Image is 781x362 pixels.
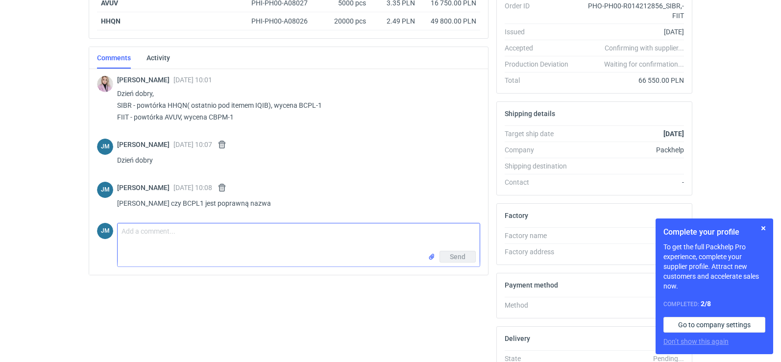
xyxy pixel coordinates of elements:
div: Factory address [505,247,576,257]
h2: Shipping details [505,110,555,118]
div: PHI-PH00-A08026 [251,16,317,26]
div: Completed: [663,299,765,309]
figcaption: JM [97,182,113,198]
div: - [576,177,684,187]
span: [PERSON_NAME] [117,184,173,192]
div: Accepted [505,43,576,53]
div: Method [505,300,576,310]
div: [DATE] [576,27,684,37]
div: Production Deviation [505,59,576,69]
em: Confirming with supplier... [605,44,684,52]
strong: [DATE] [663,130,684,138]
h2: Factory [505,212,528,219]
button: Send [439,251,476,263]
span: Send [450,253,465,260]
a: Activity [146,47,170,69]
div: Joanna Myślak [97,139,113,155]
p: [PERSON_NAME] czy BCPL1 jest poprawną nazwa [117,197,472,209]
a: Comments [97,47,131,69]
p: To get the full Packhelp Pro experience, complete your supplier profile. Attract new customers an... [663,242,765,291]
div: Target ship date [505,129,576,139]
strong: HHQN [101,17,121,25]
span: [DATE] 10:08 [173,184,212,192]
span: [DATE] 10:01 [173,76,212,84]
div: Factory name [505,231,576,241]
div: Order ID [505,1,576,21]
div: - [576,247,684,257]
span: [DATE] 10:07 [173,141,212,148]
h1: Complete your profile [663,226,765,238]
div: 2.49 PLN [374,16,415,26]
div: Joanna Myślak [97,223,113,239]
p: Dzień dobry [117,154,472,166]
div: Shipping destination [505,161,576,171]
figcaption: JM [97,223,113,239]
div: 20000 pcs [321,12,370,30]
figcaption: JM [97,139,113,155]
div: PHO-PH00-R014212856_SIBR,-FIIT [576,1,684,21]
button: Skip for now [757,222,769,234]
div: - [576,231,684,241]
div: 66 550.00 PLN [576,75,684,85]
div: Packhelp [576,145,684,155]
div: - [576,300,684,310]
span: [PERSON_NAME] [117,76,173,84]
p: Dzień dobry, SIBR - powtórka HHQN( ostatnio pod itemem IQIB), wycena BCPL-1 FIIT - powtórka AVUV,... [117,88,472,123]
div: Contact [505,177,576,187]
em: Waiting for confirmation... [604,59,684,69]
h2: Delivery [505,335,530,342]
button: Don’t show this again [663,337,729,346]
div: 49 800.00 PLN [423,16,476,26]
strong: 2 / 8 [701,300,711,308]
img: Klaudia Wiśniewska [97,76,113,92]
div: Company [505,145,576,155]
div: Total [505,75,576,85]
h2: Payment method [505,281,558,289]
div: Joanna Myślak [97,182,113,198]
a: Go to company settings [663,317,765,333]
div: Issued [505,27,576,37]
span: [PERSON_NAME] [117,141,173,148]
